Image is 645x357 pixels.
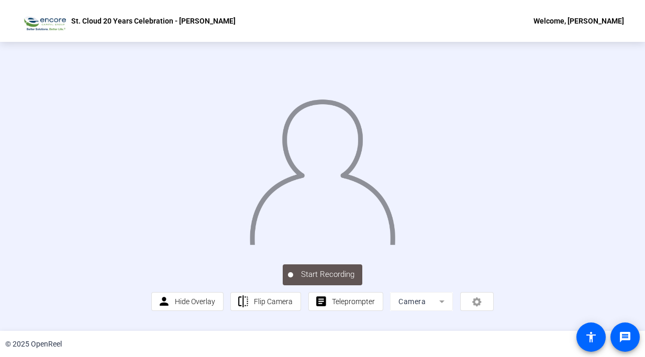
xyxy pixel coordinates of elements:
button: Hide Overlay [151,292,224,311]
img: overlay [249,91,397,244]
mat-icon: accessibility [585,331,597,343]
span: Hide Overlay [175,297,215,306]
mat-icon: flip [237,295,250,308]
button: Start Recording [283,264,362,285]
mat-icon: message [619,331,631,343]
p: St. Cloud 20 Years Celebration - [PERSON_NAME] [71,15,236,27]
mat-icon: person [158,295,171,308]
img: OpenReel logo [21,10,66,31]
span: Flip Camera [254,297,293,306]
button: Teleprompter [308,292,383,311]
button: Flip Camera [230,292,301,311]
div: © 2025 OpenReel [5,339,62,350]
span: Teleprompter [332,297,375,306]
span: Start Recording [293,269,362,281]
div: Welcome, [PERSON_NAME] [533,15,624,27]
mat-icon: article [315,295,328,308]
